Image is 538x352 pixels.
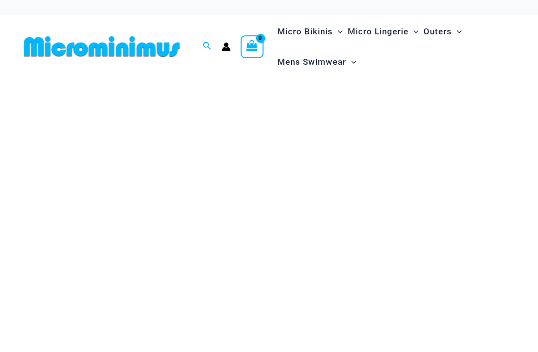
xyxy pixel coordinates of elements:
[348,19,408,44] span: Micro Lingerie
[346,49,356,75] span: Menu Toggle
[277,49,346,75] span: Mens Swimwear
[203,40,212,53] a: Search icon link
[333,19,343,44] span: Menu Toggle
[452,19,462,44] span: Menu Toggle
[241,35,264,58] a: View Shopping Cart, empty
[273,15,518,79] nav: Site Navigation
[423,19,452,44] span: Outers
[222,42,231,51] a: Account icon link
[421,16,464,47] a: OutersMenu ToggleMenu Toggle
[408,19,418,44] span: Menu Toggle
[20,35,184,58] img: MM SHOP LOGO FLAT
[277,19,333,44] span: Micro Bikinis
[275,16,345,47] a: Micro BikinisMenu ToggleMenu Toggle
[345,16,421,47] a: Micro LingerieMenu ToggleMenu Toggle
[275,47,359,77] a: Mens SwimwearMenu ToggleMenu Toggle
